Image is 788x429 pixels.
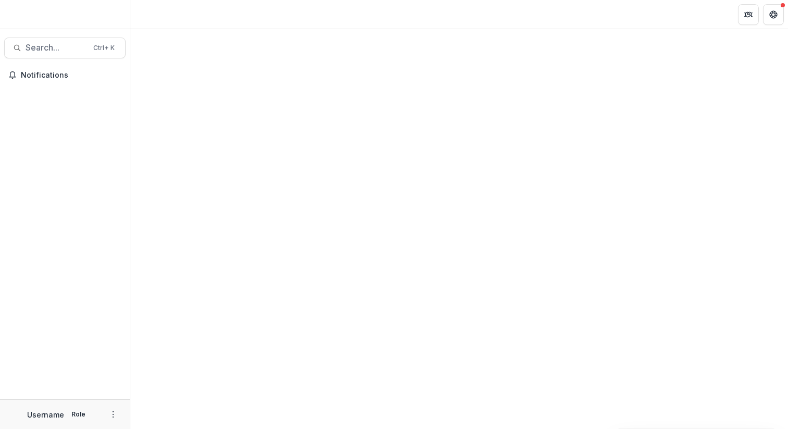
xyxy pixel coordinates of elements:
button: Notifications [4,67,126,83]
button: Search... [4,38,126,58]
button: Partners [738,4,759,25]
p: Username [27,409,64,420]
span: Search... [26,43,87,53]
div: Ctrl + K [91,42,117,54]
button: Get Help [763,4,784,25]
span: Notifications [21,71,121,80]
p: Role [68,410,89,419]
button: More [107,408,119,421]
